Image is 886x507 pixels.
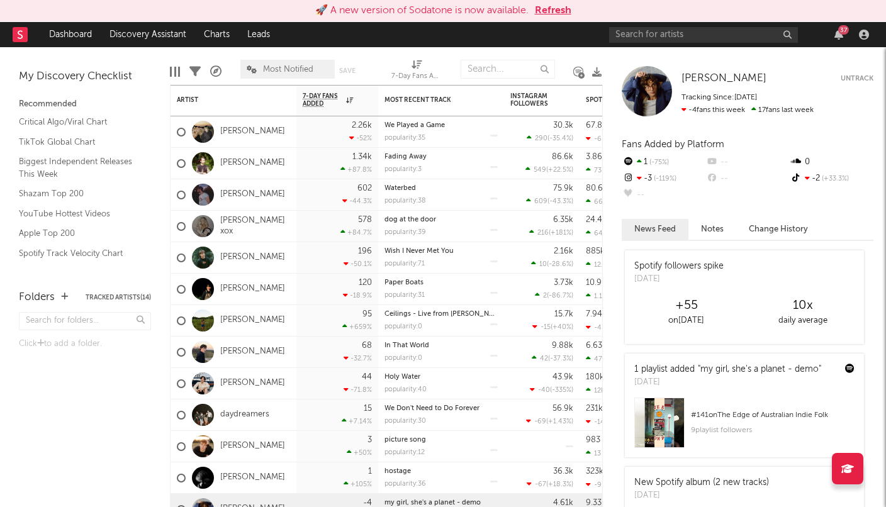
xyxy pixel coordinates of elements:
div: 75.9k [553,184,573,192]
span: 17 fans last week [681,106,814,114]
div: 983 [586,436,600,444]
div: 6.63k [586,342,607,350]
div: 3 [367,436,372,444]
span: Tracking Since: [DATE] [681,94,757,101]
div: Most Recent Track [384,96,479,104]
div: popularity: 0 [384,355,422,362]
span: 609 [534,198,547,205]
div: 66 [586,198,603,206]
div: ( ) [529,228,573,237]
div: ( ) [526,417,573,425]
div: [DATE] [634,489,769,502]
a: [PERSON_NAME] [220,472,285,483]
a: [PERSON_NAME] [220,378,285,389]
div: 7.94k [586,310,607,318]
button: Save [339,67,356,74]
a: Fading Away [384,153,427,160]
div: We Played a Game [384,122,498,129]
div: -- [622,187,705,203]
span: -4 fans this week [681,106,745,114]
button: Notes [688,219,736,240]
span: -28.6 % [549,261,571,268]
a: hostage [384,468,411,475]
div: 86.6k [552,153,573,161]
div: -4 [363,499,372,507]
a: [PERSON_NAME] [220,315,285,326]
div: 67.8k [586,121,607,130]
a: TikTok Global Chart [19,135,138,149]
a: Leads [238,22,279,47]
div: 12.2k [586,260,610,269]
div: on [DATE] [628,313,744,328]
div: 735 [586,166,605,174]
button: Refresh [535,3,571,18]
span: 42 [540,355,548,362]
button: Tracked Artists(14) [86,294,151,301]
div: 646 [586,229,607,237]
div: 9 playlist followers [691,423,855,438]
div: ( ) [532,354,573,362]
div: -656 [586,135,610,143]
div: Spotify Monthly Listeners [586,96,680,104]
div: 15 [364,404,372,413]
a: Shazam Top 200 [19,187,138,201]
div: 13 [586,449,601,457]
span: 216 [537,230,549,237]
div: popularity: 40 [384,386,427,393]
div: 231k [586,404,603,413]
span: -43.3 % [549,198,571,205]
div: 15.7k [554,310,573,318]
a: [PERSON_NAME] [220,441,285,452]
a: #141onThe Edge of Australian Indie Folk9playlist followers [625,398,864,457]
div: -44.3 % [342,197,372,205]
a: Charts [195,22,238,47]
div: popularity: 0 [384,323,422,330]
span: +40 % [552,324,571,331]
div: popularity: 38 [384,198,426,204]
div: # 141 on The Edge of Australian Indie Folk [691,408,855,423]
a: [PERSON_NAME] [220,347,285,357]
div: popularity: 12 [384,449,425,456]
span: 2 [543,292,547,299]
div: 0 [790,154,873,170]
a: Waterbed [384,185,416,192]
a: [PERSON_NAME] [220,158,285,169]
div: 🚀 A new version of Sodatone is now available. [315,3,529,18]
div: -437 [586,323,609,331]
a: dog at the door [384,216,436,223]
div: 3.86k [586,153,607,161]
a: [PERSON_NAME] [681,72,766,85]
div: 1 playlist added [634,363,821,376]
div: 36.3k [553,467,573,476]
div: popularity: 3 [384,166,422,173]
div: picture song [384,437,498,443]
div: 1 [368,467,372,476]
a: In That World [384,342,429,349]
div: daily average [744,313,861,328]
a: We Played a Game [384,122,445,129]
div: ( ) [527,134,573,142]
div: 12k [586,386,605,394]
div: ( ) [531,260,573,268]
a: picture song [384,437,426,443]
span: +181 % [551,230,571,237]
div: 68 [362,342,372,350]
div: -- [705,170,789,187]
div: 1.18k [586,292,610,300]
a: Critical Algo/Viral Chart [19,115,138,129]
div: 1.34k [352,153,372,161]
span: -119 % [652,175,676,182]
span: -37.3 % [550,355,571,362]
div: 196 [358,247,372,255]
div: Wish I Never Met You [384,248,498,255]
div: 2.26k [352,121,372,130]
input: Search for folders... [19,312,151,330]
button: 37 [834,30,843,40]
a: Recommended For You [19,266,138,280]
div: +55 [628,298,744,313]
a: Apple Top 200 [19,226,138,240]
div: Holy Water [384,374,498,381]
button: News Feed [622,219,688,240]
div: popularity: 71 [384,260,425,267]
div: ( ) [530,386,573,394]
